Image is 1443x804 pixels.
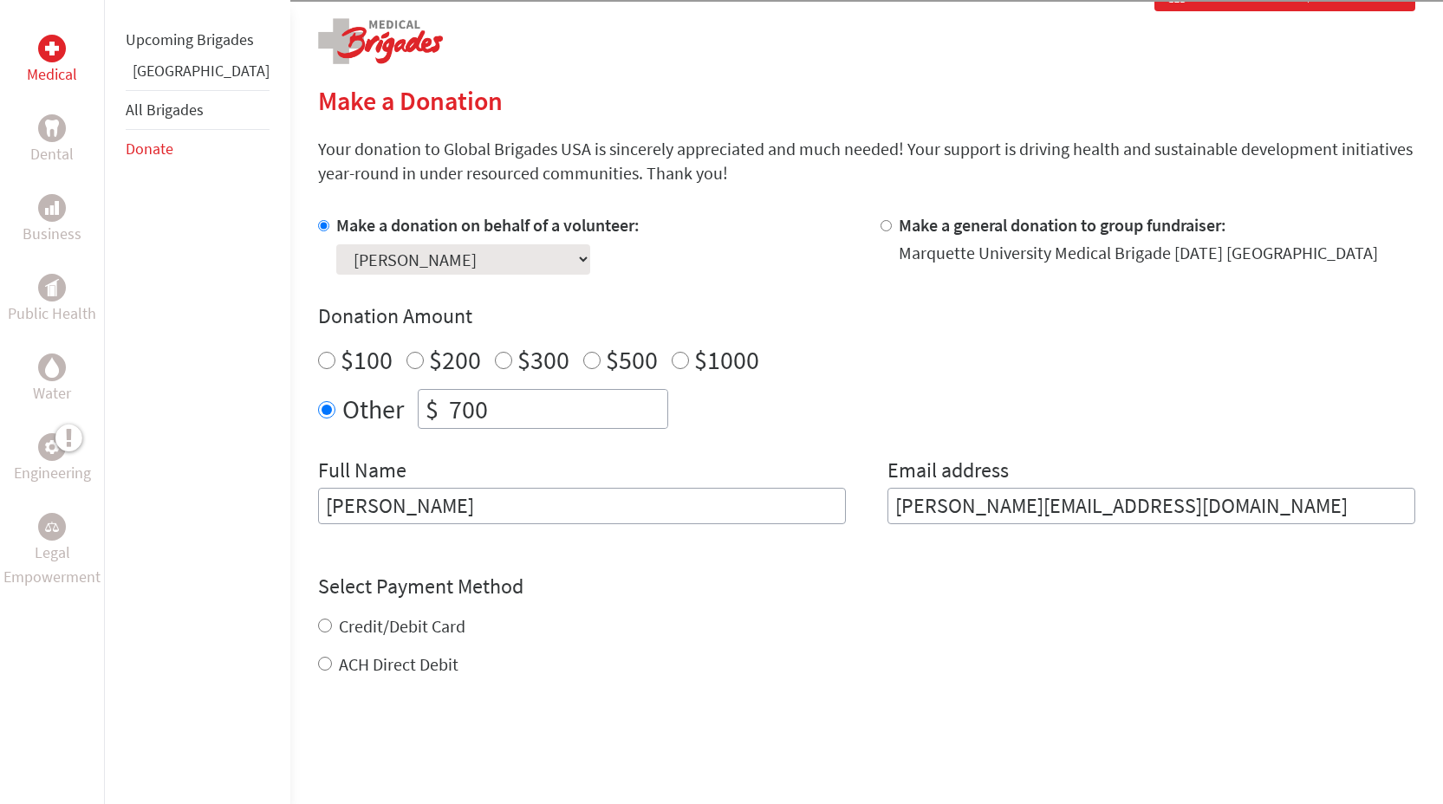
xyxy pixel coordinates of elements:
p: Engineering [14,461,91,485]
img: Public Health [45,279,59,296]
p: Business [23,222,81,246]
img: Dental [45,120,59,136]
div: Sort New > Old [7,23,1436,38]
a: Legal EmpowermentLegal Empowerment [3,513,101,589]
div: Rename [7,100,1436,116]
li: All Brigades [126,90,270,130]
div: Business [38,194,66,222]
div: Legal Empowerment [38,513,66,541]
a: All Brigades [126,100,204,120]
p: Dental [30,142,74,166]
li: Panama [126,59,270,90]
a: Donate [126,139,173,159]
div: Medical [38,35,66,62]
div: Move To ... [7,38,1436,54]
a: Upcoming Brigades [126,29,254,49]
img: Business [45,201,59,215]
img: Medical [45,42,59,55]
a: DentalDental [30,114,74,166]
a: WaterWater [33,353,71,405]
li: Donate [126,130,270,168]
p: Legal Empowerment [3,541,101,589]
div: Dental [38,114,66,142]
div: Delete [7,54,1436,69]
img: Water [45,357,59,377]
li: Upcoming Brigades [126,21,270,59]
div: Options [7,69,1436,85]
a: BusinessBusiness [23,194,81,246]
a: Public HealthPublic Health [8,274,96,326]
a: MedicalMedical [27,35,77,87]
div: Public Health [38,274,66,301]
p: Medical [27,62,77,87]
img: Legal Empowerment [45,522,59,532]
img: Engineering [45,440,59,454]
div: Engineering [38,433,66,461]
div: Sort A > Z [7,7,1436,23]
a: EngineeringEngineering [14,433,91,485]
div: Sign out [7,85,1436,100]
div: Water [38,353,66,381]
p: Public Health [8,301,96,326]
div: Move To ... [7,116,1436,132]
a: [GEOGRAPHIC_DATA] [133,61,270,81]
p: Water [33,381,71,405]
